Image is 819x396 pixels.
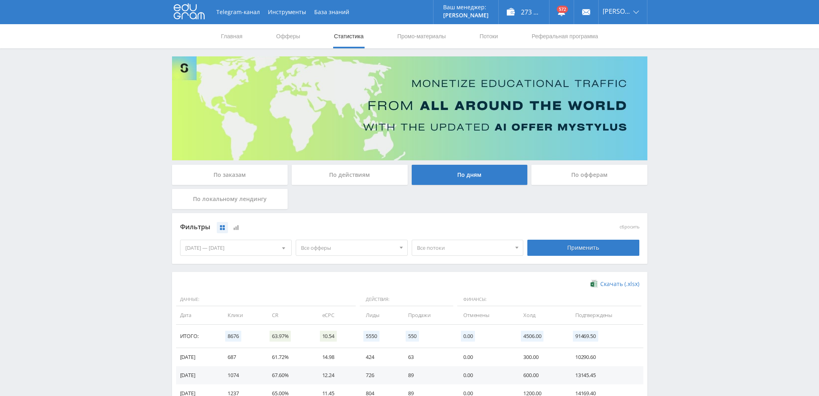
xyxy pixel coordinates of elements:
[220,306,264,324] td: Клики
[264,366,314,384] td: 67.60%
[333,24,365,48] a: Статистика
[358,306,400,324] td: Лиды
[531,24,599,48] a: Реферальная программа
[176,325,220,348] td: Итого:
[172,189,288,209] div: По локальному лендингу
[412,165,528,185] div: По дням
[396,24,446,48] a: Промо-материалы
[567,366,643,384] td: 13145.45
[314,348,358,366] td: 14.98
[457,293,641,307] span: Финансы:
[176,293,356,307] span: Данные:
[176,306,220,324] td: Дата
[600,281,639,287] span: Скачать (.xlsx)
[400,306,455,324] td: Продажи
[220,348,264,366] td: 687
[363,331,379,342] span: 5550
[220,366,264,384] td: 1074
[591,280,597,288] img: xlsx
[573,331,598,342] span: 91469.50
[320,331,337,342] span: 10.54
[515,348,567,366] td: 300.00
[180,240,292,255] div: [DATE] — [DATE]
[479,24,499,48] a: Потоки
[176,348,220,366] td: [DATE]
[400,348,455,366] td: 63
[400,366,455,384] td: 89
[264,306,314,324] td: CR
[515,306,567,324] td: Холд
[180,221,524,233] div: Фильтры
[515,366,567,384] td: 600.00
[527,240,639,256] div: Применить
[455,366,516,384] td: 0.00
[567,306,643,324] td: Подтверждены
[172,56,647,160] img: Banner
[176,366,220,384] td: [DATE]
[461,331,475,342] span: 0.00
[591,280,639,288] a: Скачать (.xlsx)
[264,348,314,366] td: 61.72%
[417,240,511,255] span: Все потоки
[567,348,643,366] td: 10290.60
[620,224,639,230] button: сбросить
[225,331,241,342] span: 8676
[358,348,400,366] td: 424
[455,348,516,366] td: 0.00
[270,331,291,342] span: 63.97%
[521,331,543,342] span: 4506.00
[314,306,358,324] td: eCPC
[314,366,358,384] td: 12.24
[531,165,647,185] div: По офферам
[220,24,243,48] a: Главная
[443,4,489,10] p: Ваш менеджер:
[406,331,419,342] span: 550
[360,293,453,307] span: Действия:
[443,12,489,19] p: [PERSON_NAME]
[358,366,400,384] td: 726
[603,8,631,15] span: [PERSON_NAME]
[172,165,288,185] div: По заказам
[301,240,395,255] span: Все офферы
[292,165,408,185] div: По действиям
[276,24,301,48] a: Офферы
[455,306,516,324] td: Отменены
